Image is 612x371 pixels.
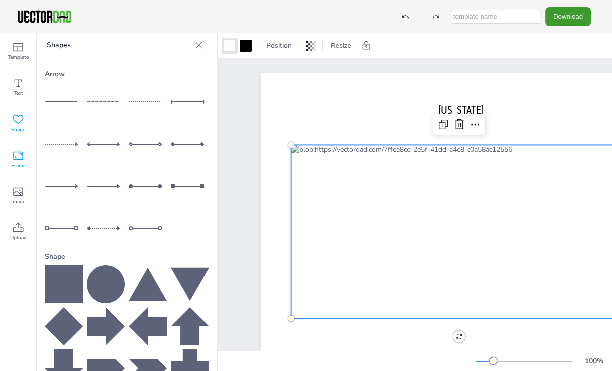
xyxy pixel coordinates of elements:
[16,9,73,24] img: VectorDad-1.png
[45,65,209,83] div: Arrow
[327,38,355,54] button: Resize
[582,356,606,366] div: 100 %
[438,103,484,116] span: [US_STATE]
[545,7,591,26] button: Download
[11,126,25,134] span: Shape
[11,198,25,206] span: Image
[10,234,27,242] span: Upload
[8,53,29,61] span: Template
[264,41,294,50] span: Position
[45,248,209,265] div: Shape
[14,89,23,97] span: Text
[47,33,191,57] p: Shapes
[451,10,540,24] input: template name
[11,162,26,170] span: Frame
